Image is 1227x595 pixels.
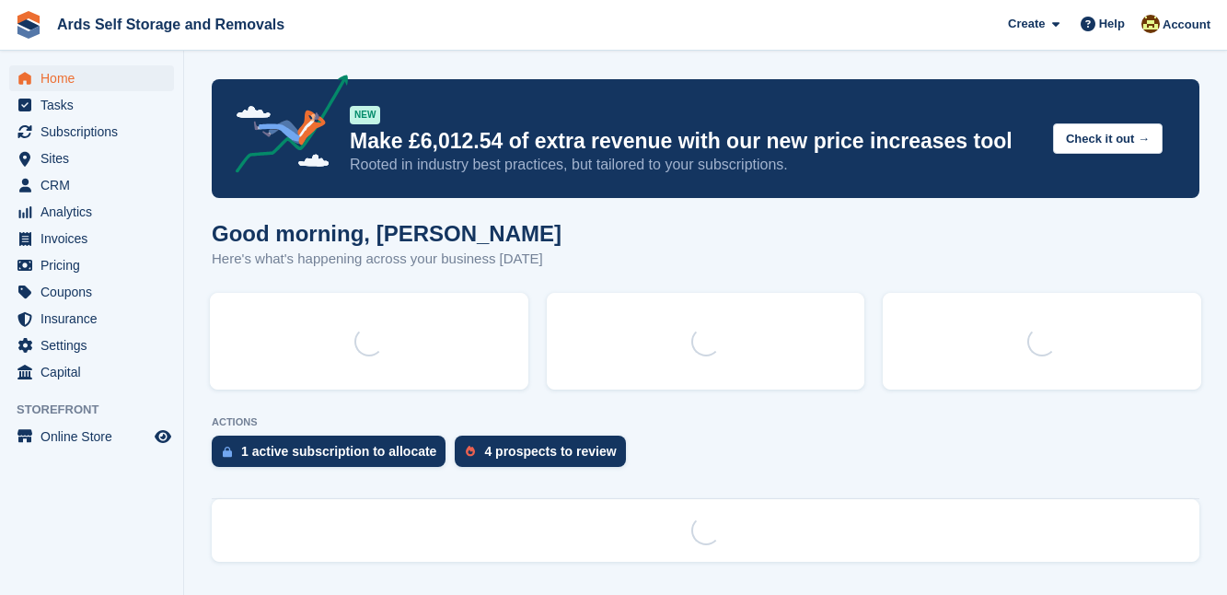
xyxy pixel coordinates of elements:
a: menu [9,279,174,305]
p: Rooted in industry best practices, but tailored to your subscriptions. [350,155,1038,175]
h1: Good morning, [PERSON_NAME] [212,221,561,246]
img: Mark McFerran [1141,15,1160,33]
span: Pricing [41,252,151,278]
div: 1 active subscription to allocate [241,444,436,459]
div: 4 prospects to review [484,444,616,459]
span: Capital [41,359,151,385]
a: menu [9,172,174,198]
img: price-adjustments-announcement-icon-8257ccfd72463d97f412b2fc003d46551f7dbcb40ab6d574587a9cd5c0d94... [220,75,349,180]
span: Tasks [41,92,151,118]
a: menu [9,65,174,91]
a: menu [9,252,174,278]
span: Create [1008,15,1045,33]
span: Settings [41,332,151,358]
img: active_subscription_to_allocate_icon-d502201f5373d7db506a760aba3b589e785aa758c864c3986d89f69b8ff3... [223,446,232,458]
span: Account [1163,16,1210,34]
span: Storefront [17,401,183,419]
a: Preview store [152,426,174,448]
span: CRM [41,172,151,198]
button: Check it out → [1053,123,1163,154]
a: menu [9,92,174,118]
a: menu [9,359,174,385]
a: 4 prospects to review [455,436,634,476]
span: Subscriptions [41,119,151,145]
span: Coupons [41,279,151,305]
a: menu [9,146,174,171]
img: stora-icon-8386f47178a22dfd0bd8f6a31ec36ba5ce8667c1dd55bd0f319d3a0aa187defe.svg [15,11,42,39]
span: Insurance [41,306,151,332]
span: Analytics [41,199,151,225]
a: menu [9,332,174,358]
span: Sites [41,146,151,171]
a: Ards Self Storage and Removals [50,9,292,40]
p: Make £6,012.54 of extra revenue with our new price increases tool [350,128,1038,155]
a: menu [9,306,174,332]
p: Here's what's happening across your business [DATE] [212,249,561,270]
a: menu [9,226,174,251]
a: menu [9,119,174,145]
a: menu [9,199,174,225]
img: prospect-51fa495bee0391a8d652442698ab0144808aea92771e9ea1ae160a38d050c398.svg [466,446,475,457]
a: menu [9,424,174,449]
span: Help [1099,15,1125,33]
div: NEW [350,106,380,124]
span: Online Store [41,424,151,449]
p: ACTIONS [212,416,1199,428]
span: Invoices [41,226,151,251]
span: Home [41,65,151,91]
a: 1 active subscription to allocate [212,436,455,476]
